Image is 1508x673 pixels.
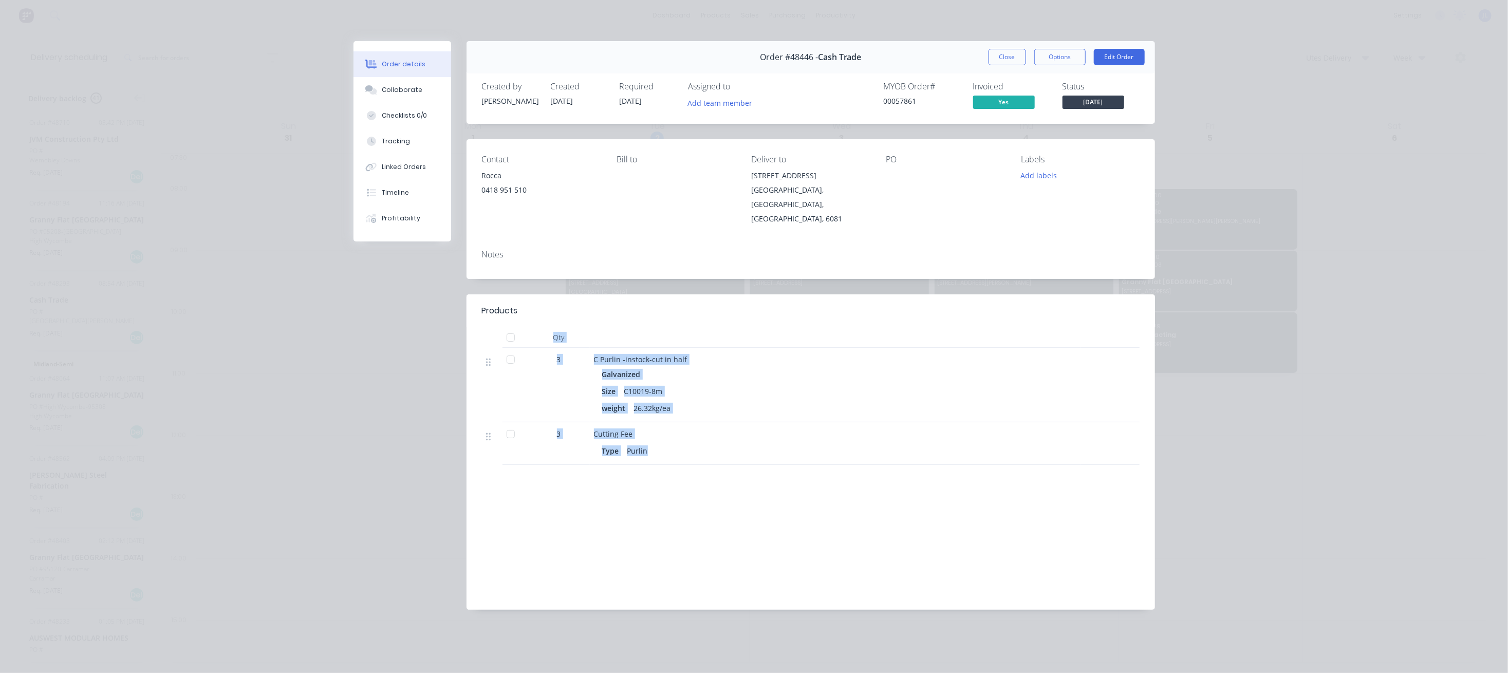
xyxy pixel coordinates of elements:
[353,103,451,128] button: Checklists 0/0
[682,96,758,109] button: Add team member
[482,183,600,197] div: 0418 951 510
[353,128,451,154] button: Tracking
[382,85,422,95] div: Collaborate
[620,96,642,106] span: [DATE]
[557,354,561,365] span: 3
[602,443,623,458] div: Type
[602,401,630,416] div: weight
[557,428,561,439] span: 3
[630,401,675,416] div: 26.32kg/ea
[594,354,687,364] span: C Purlin -instock-cut in half
[551,96,573,106] span: [DATE]
[1021,155,1139,164] div: Labels
[886,155,1004,164] div: PO
[353,77,451,103] button: Collaborate
[760,52,818,62] span: Order #48446 -
[482,305,518,317] div: Products
[382,188,409,197] div: Timeline
[482,169,600,183] div: Rocca
[382,137,410,146] div: Tracking
[602,384,620,399] div: Size
[382,60,425,69] div: Order details
[688,96,758,109] button: Add team member
[482,155,600,164] div: Contact
[1063,96,1124,108] span: [DATE]
[482,82,538,91] div: Created by
[353,205,451,231] button: Profitability
[973,96,1035,108] span: Yes
[623,443,652,458] div: Purlin
[751,183,869,226] div: [GEOGRAPHIC_DATA], [GEOGRAPHIC_DATA], [GEOGRAPHIC_DATA], 6081
[482,96,538,106] div: [PERSON_NAME]
[482,169,600,201] div: Rocca0418 951 510
[751,169,869,226] div: [STREET_ADDRESS][GEOGRAPHIC_DATA], [GEOGRAPHIC_DATA], [GEOGRAPHIC_DATA], 6081
[353,180,451,205] button: Timeline
[353,51,451,77] button: Order details
[617,155,735,164] div: Bill to
[482,250,1140,259] div: Notes
[1034,49,1086,65] button: Options
[688,82,791,91] div: Assigned to
[551,82,607,91] div: Created
[989,49,1026,65] button: Close
[620,384,667,399] div: C10019-8m
[1015,169,1063,182] button: Add labels
[353,154,451,180] button: Linked Orders
[1063,82,1140,91] div: Status
[973,82,1050,91] div: Invoiced
[602,367,645,382] div: Galvanized
[751,155,869,164] div: Deliver to
[751,169,869,183] div: [STREET_ADDRESS]
[382,214,420,223] div: Profitability
[1063,96,1124,111] button: [DATE]
[528,327,590,348] div: Qty
[382,162,426,172] div: Linked Orders
[594,429,633,439] span: Cutting Fee
[1094,49,1145,65] button: Edit Order
[884,96,961,106] div: 00057861
[818,52,861,62] span: Cash Trade
[884,82,961,91] div: MYOB Order #
[620,82,676,91] div: Required
[382,111,427,120] div: Checklists 0/0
